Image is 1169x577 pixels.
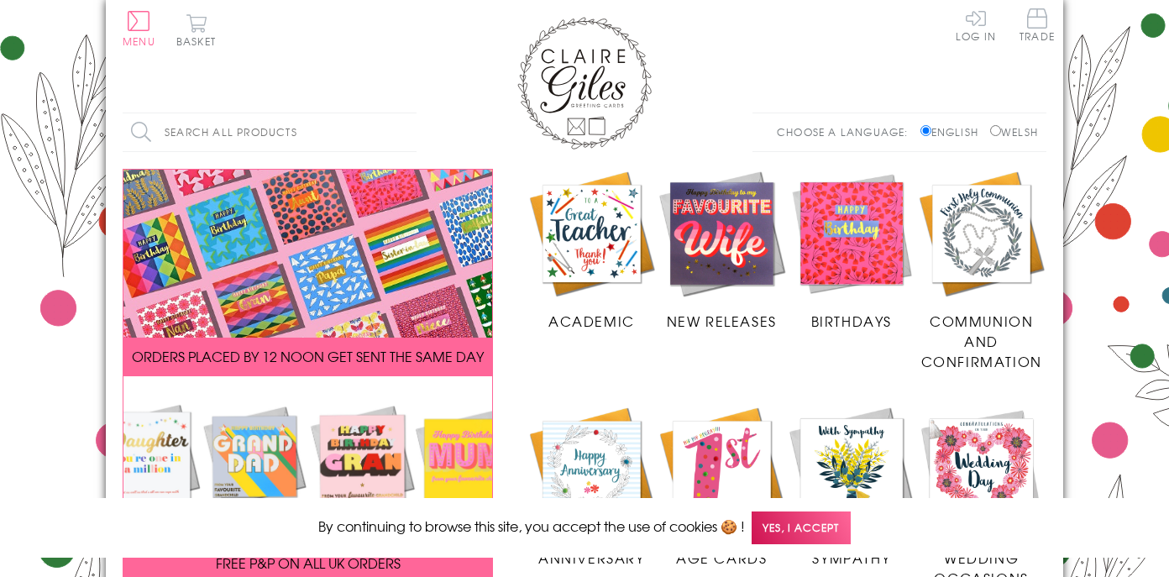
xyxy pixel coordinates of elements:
[777,124,917,139] p: Choose a language:
[527,169,657,332] a: Academic
[812,548,890,568] span: Sympathy
[400,113,417,151] input: Search
[676,548,767,568] span: Age Cards
[990,124,1038,139] label: Welsh
[216,553,401,573] span: FREE P&P ON ALL UK ORDERS
[173,13,219,46] button: Basket
[787,169,917,332] a: Birthdays
[548,311,635,331] span: Academic
[990,125,1001,136] input: Welsh
[920,124,987,139] label: English
[657,405,787,568] a: Age Cards
[916,169,1046,372] a: Communion and Confirmation
[811,311,892,331] span: Birthdays
[538,548,645,568] span: Anniversary
[123,113,417,151] input: Search all products
[920,125,931,136] input: English
[123,11,155,46] button: Menu
[517,17,652,149] img: Claire Giles Greetings Cards
[921,311,1042,371] span: Communion and Confirmation
[527,405,657,568] a: Anniversary
[752,511,851,544] span: Yes, I accept
[956,8,996,41] a: Log In
[657,169,787,332] a: New Releases
[667,311,777,331] span: New Releases
[123,34,155,49] span: Menu
[787,405,917,568] a: Sympathy
[1020,8,1055,41] span: Trade
[132,346,484,366] span: ORDERS PLACED BY 12 NOON GET SENT THE SAME DAY
[1020,8,1055,45] a: Trade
